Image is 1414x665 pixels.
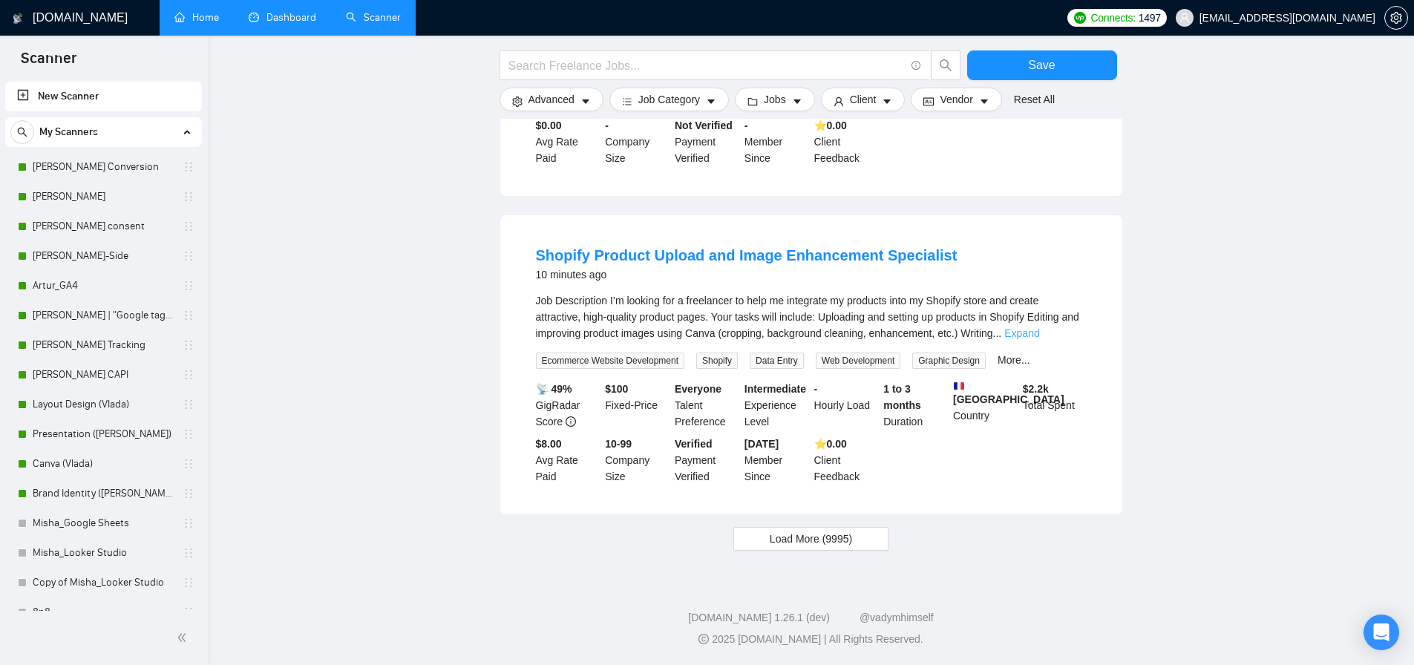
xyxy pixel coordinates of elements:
[536,292,1087,341] div: Job Description I’m looking for a freelancer to help me integrate my products into my Shopify sto...
[10,120,34,144] button: search
[912,353,986,369] span: Graphic Design
[33,271,174,301] a: Artur_GA4
[33,419,174,449] a: Presentation ([PERSON_NAME])
[742,117,811,166] div: Member Since
[602,381,672,430] div: Fixed-Price
[821,88,906,111] button: userClientcaret-down
[602,436,672,485] div: Company Size
[750,353,804,369] span: Data Entry
[9,47,88,79] span: Scanner
[747,96,758,107] span: folder
[622,96,632,107] span: bars
[528,91,575,108] span: Advanced
[735,88,815,111] button: folderJobscaret-down
[39,117,98,147] span: My Scanners
[183,547,194,559] span: holder
[220,632,1402,647] div: 2025 [DOMAIN_NAME] | All Rights Reserved.
[5,82,202,111] li: New Scanner
[183,220,194,232] span: holder
[1090,10,1135,26] span: Connects:
[672,381,742,430] div: Talent Preference
[1028,56,1055,74] span: Save
[183,309,194,321] span: holder
[33,360,174,390] a: [PERSON_NAME] CAPI
[882,96,892,107] span: caret-down
[688,612,830,623] a: [DOMAIN_NAME] 1.26.1 (dev)
[1385,12,1407,24] span: setting
[1023,383,1049,395] b: $ 2.2k
[880,381,950,430] div: Duration
[1004,327,1039,339] a: Expand
[733,527,888,551] button: Load More (9995)
[932,59,960,72] span: search
[183,458,194,470] span: holder
[536,266,958,284] div: 10 minutes ago
[814,383,818,395] b: -
[672,117,742,166] div: Payment Verified
[609,88,729,111] button: barsJob Categorycaret-down
[536,438,562,450] b: $8.00
[249,11,316,24] a: dashboardDashboard
[33,449,174,479] a: Canva (Vlada)
[33,182,174,212] a: [PERSON_NAME]
[792,96,802,107] span: caret-down
[17,82,190,111] a: New Scanner
[816,353,901,369] span: Web Development
[742,436,811,485] div: Member Since
[744,438,779,450] b: [DATE]
[602,117,672,166] div: Company Size
[13,7,23,30] img: logo
[953,381,1064,405] b: [GEOGRAPHIC_DATA]
[698,634,709,644] span: copyright
[883,383,921,411] b: 1 to 3 months
[183,399,194,410] span: holder
[967,50,1117,80] button: Save
[675,119,733,131] b: Not Verified
[1074,12,1086,24] img: upwork-logo.png
[33,538,174,568] a: Misha_Looker Studio
[33,241,174,271] a: [PERSON_NAME]-Side
[764,91,786,108] span: Jobs
[533,381,603,430] div: GigRadar Score
[33,212,174,241] a: [PERSON_NAME] consent
[605,119,609,131] b: -
[911,61,921,71] span: info-circle
[998,354,1030,366] a: More...
[1384,12,1408,24] a: setting
[744,383,806,395] b: Intermediate
[675,383,721,395] b: Everyone
[508,56,905,75] input: Search Freelance Jobs...
[33,301,174,330] a: [PERSON_NAME] | "Google tag manager
[183,191,194,203] span: holder
[811,117,881,166] div: Client Feedback
[183,280,194,292] span: holder
[183,577,194,589] span: holder
[5,117,202,627] li: My Scanners
[770,531,852,547] span: Load More (9995)
[605,438,632,450] b: 10-99
[536,295,1079,339] span: Job Description I’m looking for a freelancer to help me integrate my products into my Shopify sto...
[11,127,33,137] span: search
[500,88,603,111] button: settingAdvancedcaret-down
[33,508,174,538] a: Misha_Google Sheets
[33,479,174,508] a: Brand Identity ([PERSON_NAME])
[33,390,174,419] a: Layout Design (Vlada)
[533,117,603,166] div: Avg Rate Paid
[706,96,716,107] span: caret-down
[536,383,572,395] b: 📡 49%
[1364,615,1399,650] div: Open Intercom Messenger
[834,96,844,107] span: user
[931,50,960,80] button: search
[580,96,591,107] span: caret-down
[33,152,174,182] a: [PERSON_NAME] Conversion
[33,597,174,627] a: 8n8
[954,381,964,391] img: 🇫🇷
[536,119,562,131] b: $0.00
[911,88,1001,111] button: idcardVendorcaret-down
[174,11,219,24] a: homeHome
[33,568,174,597] a: Copy of Misha_Looker Studio
[950,381,1020,430] div: Country
[183,161,194,173] span: holder
[605,383,628,395] b: $ 100
[696,353,738,369] span: Shopify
